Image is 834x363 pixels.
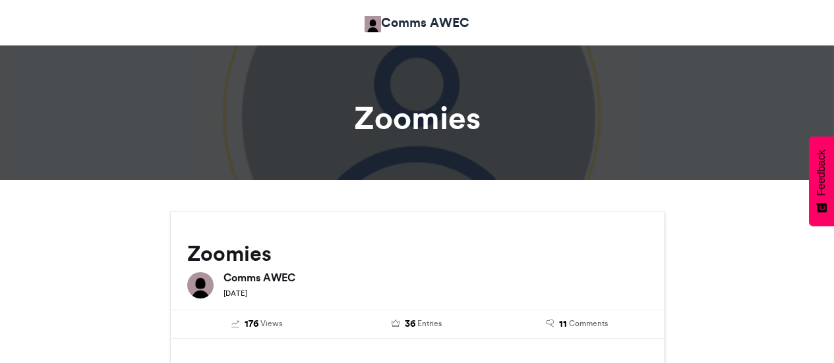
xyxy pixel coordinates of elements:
span: Entries [417,318,442,329]
span: 176 [245,317,258,331]
button: Feedback - Show survey [809,136,834,226]
img: Comms AWEC [365,16,381,32]
span: Feedback [816,150,827,196]
small: [DATE] [223,289,247,298]
span: Views [260,318,282,329]
h2: Zoomies [187,242,647,265]
span: Comments [569,318,608,329]
h6: Comms AWEC [223,272,647,283]
span: 36 [405,317,415,331]
h1: Zoomies [51,102,783,134]
a: 11 Comments [507,317,647,331]
a: 36 Entries [347,317,487,331]
a: Comms AWEC [365,13,469,32]
img: Comms AWEC [187,272,214,298]
a: 176 Views [187,317,328,331]
span: 11 [559,317,567,331]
